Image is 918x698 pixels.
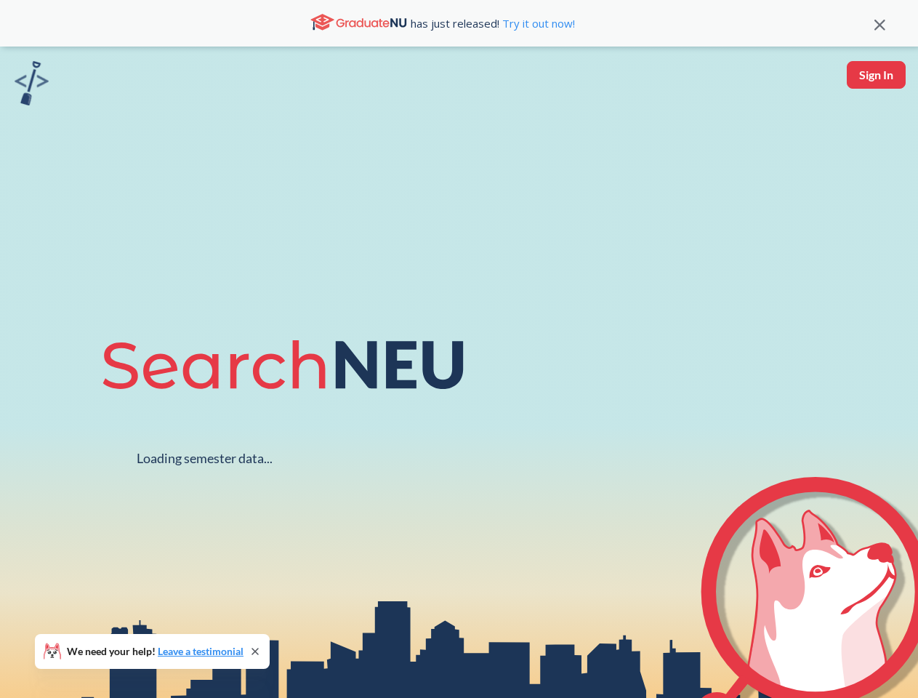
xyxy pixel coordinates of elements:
[499,16,575,31] a: Try it out now!
[15,61,49,105] img: sandbox logo
[137,450,273,467] div: Loading semester data...
[411,15,575,31] span: has just released!
[67,646,243,657] span: We need your help!
[15,61,49,110] a: sandbox logo
[847,61,906,89] button: Sign In
[158,645,243,657] a: Leave a testimonial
